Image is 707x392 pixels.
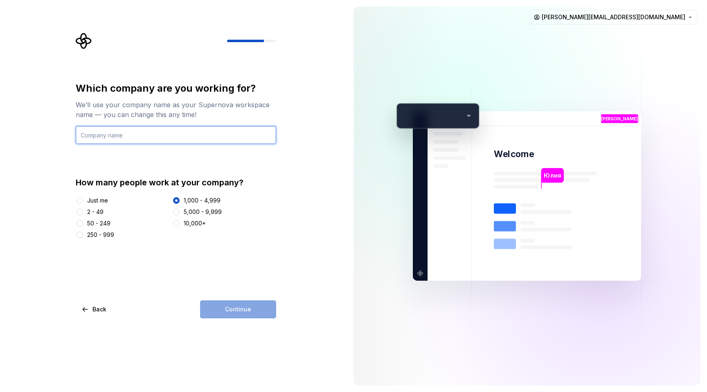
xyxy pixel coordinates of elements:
[92,305,106,313] span: Back
[530,10,697,25] button: [PERSON_NAME][EMAIL_ADDRESS][DOMAIN_NAME]
[87,208,104,216] div: 2 - 49
[76,33,92,49] svg: Supernova Logo
[76,82,276,95] div: Which company are you working for?
[76,100,276,119] div: We’ll use your company name as your Supernova workspace name — you can change this any time!
[76,177,276,188] div: How many people work at your company?
[87,219,110,228] div: 50 - 249
[601,117,638,121] p: [PERSON_NAME]
[494,148,534,160] p: Welcome
[184,196,221,205] div: 1,000 - 4,999
[76,300,113,318] button: Back
[87,196,108,205] div: Just me
[544,171,561,180] p: Юлия
[76,126,276,144] input: Company name
[87,231,114,239] div: 250 - 999
[184,219,206,228] div: 10,000+
[542,13,685,21] span: [PERSON_NAME][EMAIL_ADDRESS][DOMAIN_NAME]
[184,208,222,216] div: 5,000 - 9,999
